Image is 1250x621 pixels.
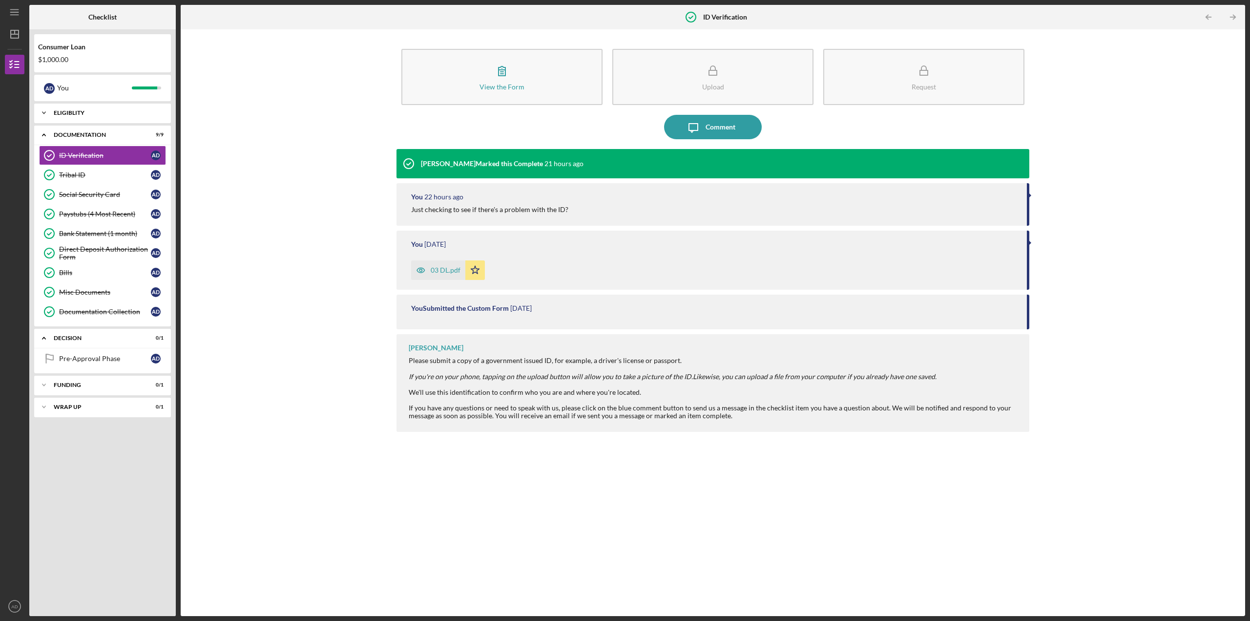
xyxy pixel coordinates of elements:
div: A D [151,248,161,258]
div: Upload [702,83,724,90]
div: Please submit a copy of a government issued ID, for example, a driver's license or passport. We'l... [409,357,1020,396]
time: 2025-09-30 18:58 [544,160,583,168]
div: Misc Documents [59,288,151,296]
div: 0 / 1 [146,335,164,341]
div: Comment [706,115,735,139]
button: Upload [612,49,813,105]
b: Checklist [88,13,117,21]
a: Tribal IDAD [39,165,166,185]
a: Social Security CardAD [39,185,166,204]
a: ID VerificationAD [39,146,166,165]
time: 2025-09-30 18:42 [424,193,463,201]
text: AD [11,604,18,609]
div: [PERSON_NAME] Marked this Complete [421,160,543,168]
div: Decision [54,335,139,341]
div: A D [151,209,161,219]
div: If you have any questions or need to speak with us, please click on the blue comment button to se... [409,404,1020,420]
em: If you're on your phone, tapping on the upload button will allow you to take a picture of the ID. [409,372,693,381]
a: Bank Statement (1 month)AD [39,224,166,243]
div: Tribal ID [59,171,151,179]
em: Likewise, you can upload a file from your computer if you already have one saved. [693,372,937,381]
div: 0 / 1 [146,382,164,388]
div: A D [151,354,161,364]
time: 2025-09-19 16:33 [424,240,446,248]
div: Wrap up [54,404,139,410]
time: 2025-09-19 16:32 [510,304,532,312]
a: Misc DocumentsAD [39,282,166,302]
div: You Submitted the Custom Form [411,304,509,312]
div: A D [151,150,161,160]
div: Consumer Loan [38,43,167,51]
div: You [411,193,423,201]
div: Just checking to see if there's a problem with the ID? [411,206,568,214]
div: Bills [59,269,151,277]
button: 03 DL.pdf [411,260,485,280]
div: $1,000.00 [38,56,167,64]
a: Documentation CollectionAD [39,302,166,321]
div: Direct Deposit Authorization Form [59,245,151,261]
div: Paystubs (4 Most Recent) [59,210,151,218]
div: Funding [54,382,139,388]
button: Request [823,49,1024,105]
div: A D [151,307,161,317]
div: Bank Statement (1 month) [59,230,151,237]
div: View the Form [479,83,524,90]
b: ID Verification [703,13,747,21]
div: Eligiblity [54,110,159,116]
div: Pre-Approval Phase [59,355,151,363]
div: 03 DL.pdf [431,266,460,274]
a: Paystubs (4 Most Recent)AD [39,204,166,224]
a: Pre-Approval PhaseAD [39,349,166,368]
a: BillsAD [39,263,166,282]
button: AD [5,597,24,616]
div: You [411,240,423,248]
div: You [57,80,132,96]
div: A D [44,83,55,94]
a: Direct Deposit Authorization FormAD [39,243,166,263]
div: A D [151,190,161,199]
div: Documentation Collection [59,308,151,316]
button: Comment [664,115,762,139]
div: A D [151,170,161,180]
div: 0 / 1 [146,404,164,410]
div: ID Verification [59,151,151,159]
div: Documentation [54,132,139,138]
div: [PERSON_NAME] [409,344,463,352]
div: Request [912,83,936,90]
div: Social Security Card [59,191,151,198]
button: View the Form [401,49,603,105]
div: A D [151,229,161,238]
div: A D [151,287,161,297]
div: A D [151,268,161,278]
div: 9 / 9 [146,132,164,138]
